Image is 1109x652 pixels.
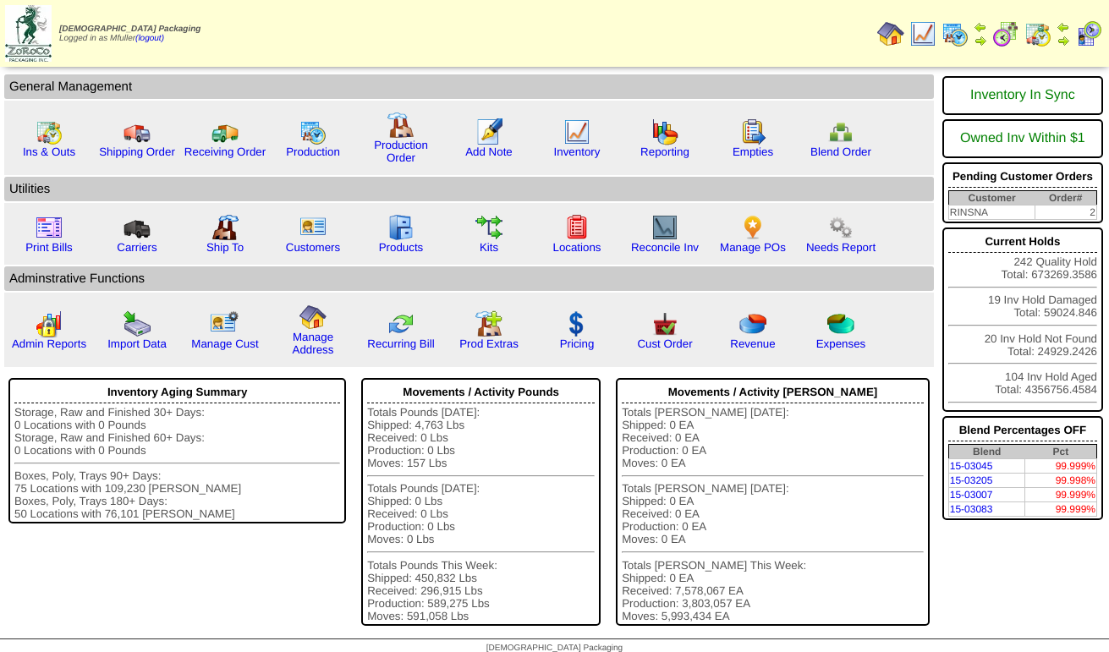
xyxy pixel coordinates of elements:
[950,460,993,472] a: 15-03045
[206,241,244,254] a: Ship To
[1075,20,1102,47] img: calendarcustomer.gif
[387,310,415,337] img: reconcile.gif
[637,337,692,350] a: Cust Order
[23,145,75,158] a: Ins & Outs
[1024,20,1051,47] img: calendarinout.gif
[286,145,340,158] a: Production
[948,231,1097,253] div: Current Holds
[563,310,590,337] img: dollar.gif
[4,74,934,99] td: General Management
[810,145,871,158] a: Blend Order
[25,241,73,254] a: Print Bills
[59,25,200,43] span: Logged in as Mfuller
[739,118,766,145] img: workorder.gif
[387,112,415,139] img: factory.gif
[948,191,1035,205] th: Customer
[379,241,424,254] a: Products
[1025,488,1097,502] td: 99.999%
[942,227,1103,412] div: 242 Quality Hold Total: 673269.3586 19 Inv Hold Damaged Total: 59024.846 20 Inv Hold Not Found To...
[124,310,151,337] img: import.gif
[816,337,866,350] a: Expenses
[299,304,327,331] img: home.gif
[974,34,987,47] img: arrowright.gif
[367,406,595,622] div: Totals Pounds [DATE]: Shipped: 4,763 Lbs Received: 0 Lbs Production: 0 Lbs Moves: 157 Lbs Totals ...
[367,381,595,403] div: Movements / Activity Pounds
[950,474,993,486] a: 15-03205
[948,79,1097,112] div: Inventory In Sync
[877,20,904,47] img: home.gif
[4,266,934,291] td: Adminstrative Functions
[299,118,327,145] img: calendarprod.gif
[651,118,678,145] img: graph.gif
[1025,474,1097,488] td: 99.998%
[948,419,1097,441] div: Blend Percentages OFF
[59,25,200,34] span: [DEMOGRAPHIC_DATA] Packaging
[210,310,241,337] img: managecust.png
[563,118,590,145] img: line_graph.gif
[387,214,415,241] img: cabinet.gif
[1035,205,1096,220] td: 2
[827,310,854,337] img: pie_chart2.png
[124,118,151,145] img: truck.gif
[99,145,175,158] a: Shipping Order
[12,337,86,350] a: Admin Reports
[950,489,993,501] a: 15-03007
[465,145,513,158] a: Add Note
[1057,20,1070,34] img: arrowleft.gif
[948,205,1035,220] td: RINSNA
[211,118,239,145] img: truck2.gif
[1025,459,1097,474] td: 99.999%
[1035,191,1096,205] th: Order#
[733,145,773,158] a: Empties
[651,310,678,337] img: cust_order.png
[739,310,766,337] img: pie_chart.png
[36,118,63,145] img: calendarinout.gif
[806,241,876,254] a: Needs Report
[651,214,678,241] img: line_graph2.gif
[124,214,151,241] img: truck3.gif
[1025,445,1097,459] th: Pct
[909,20,936,47] img: line_graph.gif
[135,34,164,43] a: (logout)
[475,310,502,337] img: prodextras.gif
[1057,34,1070,47] img: arrowright.gif
[36,310,63,337] img: graph2.png
[942,20,969,47] img: calendarprod.gif
[14,406,340,520] div: Storage, Raw and Finished 30+ Days: 0 Locations with 0 Pounds Storage, Raw and Finished 60+ Days:...
[4,177,934,201] td: Utilities
[563,214,590,241] img: locations.gif
[5,5,52,62] img: zoroco-logo-small.webp
[374,139,428,164] a: Production Order
[552,241,601,254] a: Locations
[631,241,699,254] a: Reconcile Inv
[211,214,239,241] img: factory2.gif
[950,503,993,515] a: 15-03083
[36,214,63,241] img: invoice2.gif
[992,20,1019,47] img: calendarblend.gif
[622,381,924,403] div: Movements / Activity [PERSON_NAME]
[475,118,502,145] img: orders.gif
[948,123,1097,155] div: Owned Inv Within $1
[622,406,924,622] div: Totals [PERSON_NAME] [DATE]: Shipped: 0 EA Received: 0 EA Production: 0 EA Moves: 0 EA Totals [PE...
[293,331,334,356] a: Manage Address
[475,214,502,241] img: workflow.gif
[974,20,987,34] img: arrowleft.gif
[117,241,156,254] a: Carriers
[299,214,327,241] img: customers.gif
[560,337,595,350] a: Pricing
[827,118,854,145] img: network.png
[480,241,498,254] a: Kits
[554,145,601,158] a: Inventory
[1025,502,1097,517] td: 99.999%
[739,214,766,241] img: po.png
[720,241,786,254] a: Manage POs
[459,337,519,350] a: Prod Extras
[730,337,775,350] a: Revenue
[948,166,1097,188] div: Pending Customer Orders
[191,337,258,350] a: Manage Cust
[640,145,689,158] a: Reporting
[14,381,340,403] div: Inventory Aging Summary
[367,337,434,350] a: Recurring Bill
[286,241,340,254] a: Customers
[827,214,854,241] img: workflow.png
